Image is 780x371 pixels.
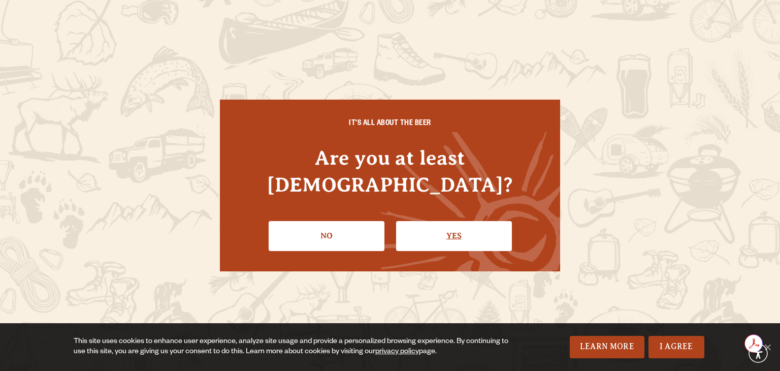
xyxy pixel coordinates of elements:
[375,348,419,356] a: privacy policy
[74,337,511,357] div: This site uses cookies to enhance user experience, analyze site usage and provide a personalized ...
[648,336,704,358] a: I Agree
[570,336,644,358] a: Learn More
[240,144,540,198] h4: Are you at least [DEMOGRAPHIC_DATA]?
[396,221,512,251] a: Confirm I'm 21 or older
[240,120,540,129] h6: IT'S ALL ABOUT THE BEER
[269,221,384,251] a: No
